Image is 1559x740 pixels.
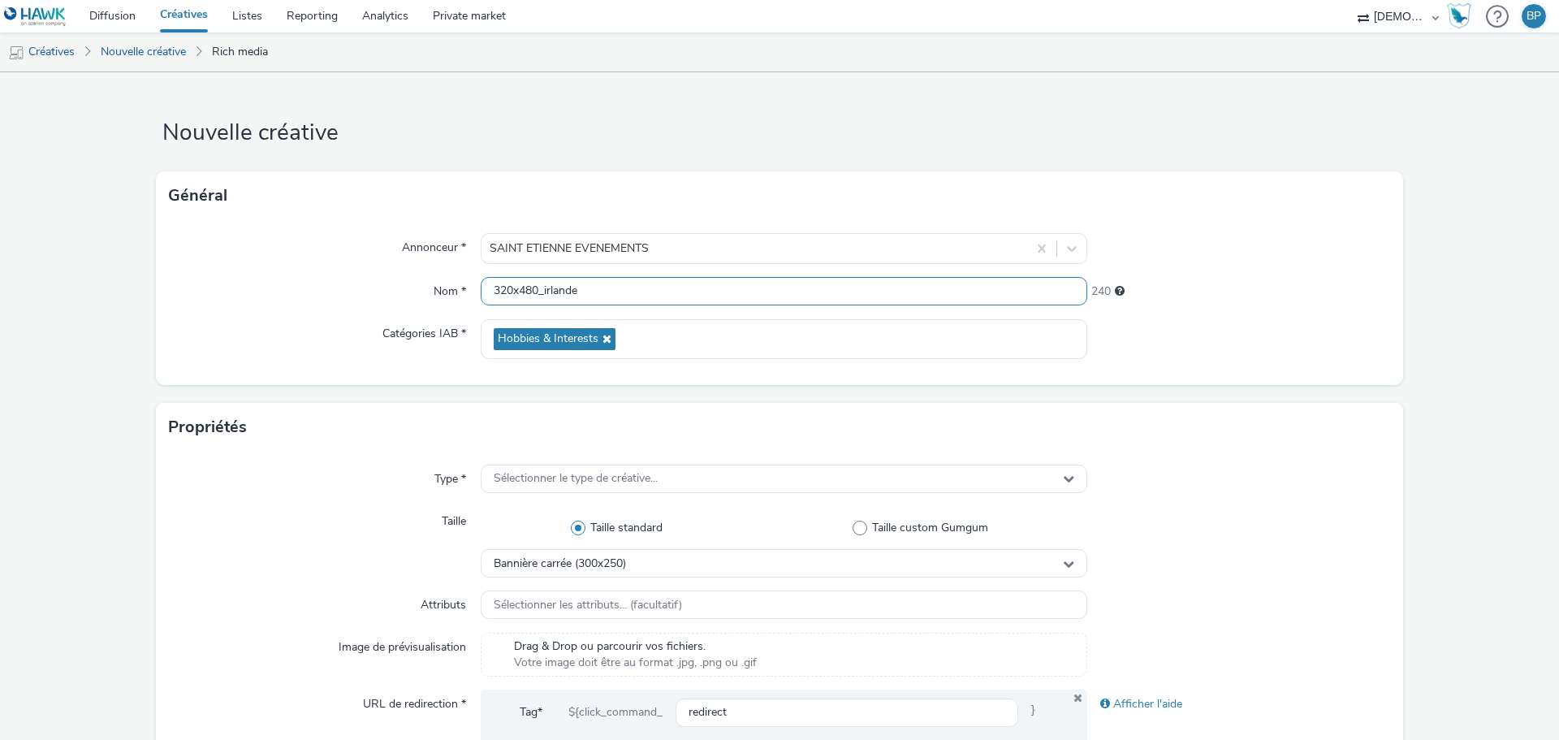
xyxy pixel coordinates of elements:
[93,32,194,71] a: Nouvelle créative
[376,319,473,342] label: Catégories IAB *
[590,520,663,536] span: Taille standard
[1447,3,1478,29] a: Hawk Academy
[498,332,598,346] span: Hobbies & Interests
[168,415,247,439] h3: Propriétés
[1091,283,1111,300] span: 240
[1115,283,1125,300] div: 255 caractères maximum
[4,6,67,27] img: undefined Logo
[872,520,988,536] span: Taille custom Gumgum
[1527,4,1541,28] div: BP
[414,591,473,613] label: Attributs
[332,633,473,656] label: Image de prévisualisation
[204,32,276,71] a: Rich media
[156,118,1403,149] h1: Nouvelle créative
[1018,698,1048,727] span: }
[1087,690,1391,719] div: Afficher l'aide
[494,472,658,486] span: Sélectionner le type de créative...
[494,557,626,571] span: Bannière carrée (300x250)
[514,655,757,671] span: Votre image doit être au format .jpg, .png ou .gif
[428,465,473,487] label: Type *
[514,638,757,655] span: Drag & Drop ou parcourir vos fichiers.
[435,507,473,530] label: Taille
[1447,3,1471,29] img: Hawk Academy
[427,277,473,300] label: Nom *
[356,690,473,712] label: URL de redirection *
[481,277,1087,305] input: Nom
[395,233,473,256] label: Annonceur *
[555,698,676,727] div: ${click_command_
[8,45,24,61] img: mobile
[168,184,227,208] h3: Général
[494,599,682,612] span: Sélectionner les attributs... (facultatif)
